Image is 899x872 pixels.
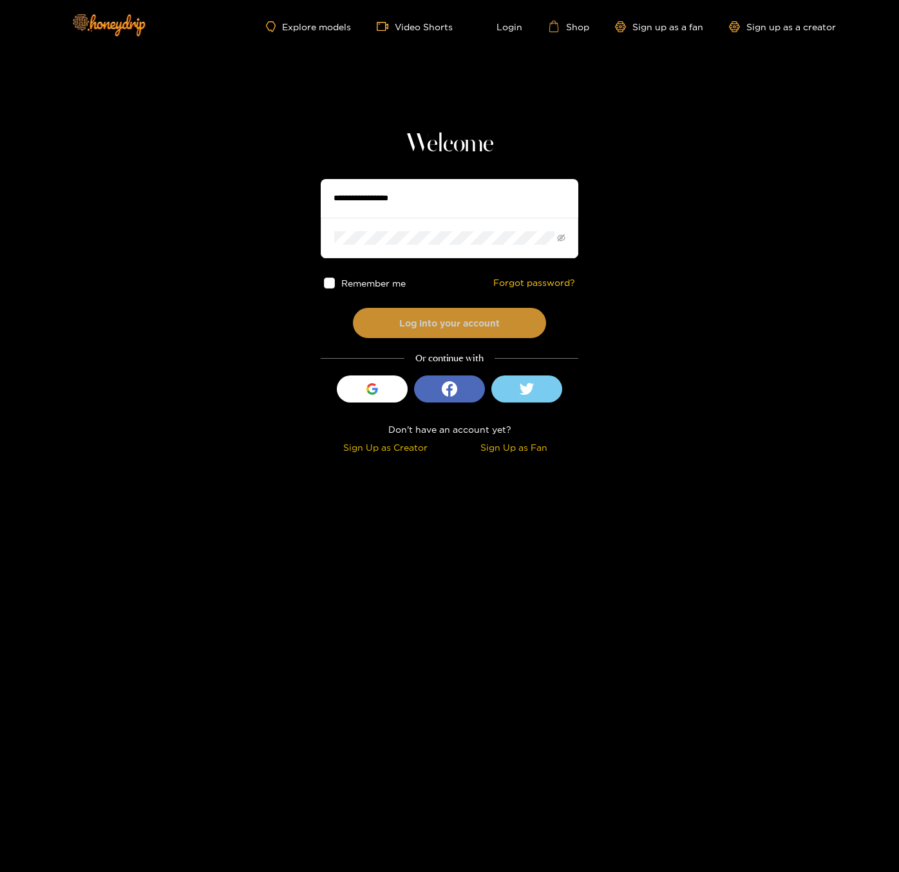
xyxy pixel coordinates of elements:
[478,21,522,32] a: Login
[377,21,453,32] a: Video Shorts
[321,422,578,437] div: Don't have an account yet?
[493,278,575,289] a: Forgot password?
[557,234,565,242] span: eye-invisible
[266,21,351,32] a: Explore models
[377,21,395,32] span: video-camera
[548,21,589,32] a: Shop
[615,21,703,32] a: Sign up as a fan
[729,21,836,32] a: Sign up as a creator
[324,440,446,455] div: Sign Up as Creator
[353,308,546,338] button: Log into your account
[321,351,578,366] div: Or continue with
[453,440,575,455] div: Sign Up as Fan
[321,129,578,160] h1: Welcome
[341,278,406,288] span: Remember me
